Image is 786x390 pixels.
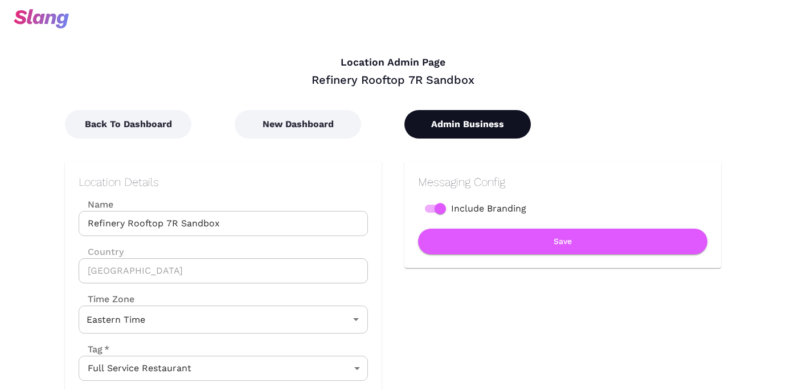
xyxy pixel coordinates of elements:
div: Full Service Restaurant [79,356,368,381]
div: Refinery Rooftop 7R Sandbox [65,72,721,87]
button: Save [418,229,707,254]
label: Tag [79,343,109,356]
button: Open [348,311,364,327]
h4: Location Admin Page [65,56,721,69]
a: New Dashboard [235,119,361,129]
span: Include Branding [451,202,526,216]
label: Time Zone [79,292,368,306]
a: Admin Business [404,119,531,129]
a: Back To Dashboard [65,119,191,129]
h2: Location Details [79,175,368,189]
button: Admin Business [404,110,531,139]
h2: Messaging Config [418,175,707,189]
label: Country [79,245,368,258]
label: Name [79,198,368,211]
button: New Dashboard [235,110,361,139]
img: svg+xml;base64,PHN2ZyB3aWR0aD0iOTciIGhlaWdodD0iMzQiIHZpZXdCb3g9IjAgMCA5NyAzNCIgZmlsbD0ibm9uZSIgeG... [14,9,69,29]
button: Back To Dashboard [65,110,191,139]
